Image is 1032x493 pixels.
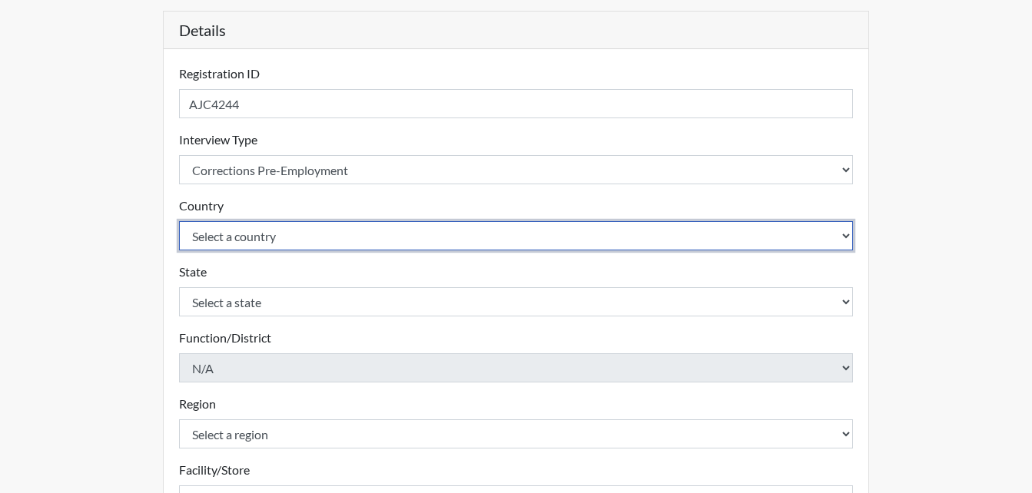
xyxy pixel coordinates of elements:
[179,263,207,281] label: State
[179,197,224,215] label: Country
[179,329,271,347] label: Function/District
[179,89,854,118] input: Insert a Registration ID, which needs to be a unique alphanumeric value for each interviewee
[164,12,869,49] h5: Details
[179,395,216,413] label: Region
[179,461,250,479] label: Facility/Store
[179,65,260,83] label: Registration ID
[179,131,257,149] label: Interview Type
